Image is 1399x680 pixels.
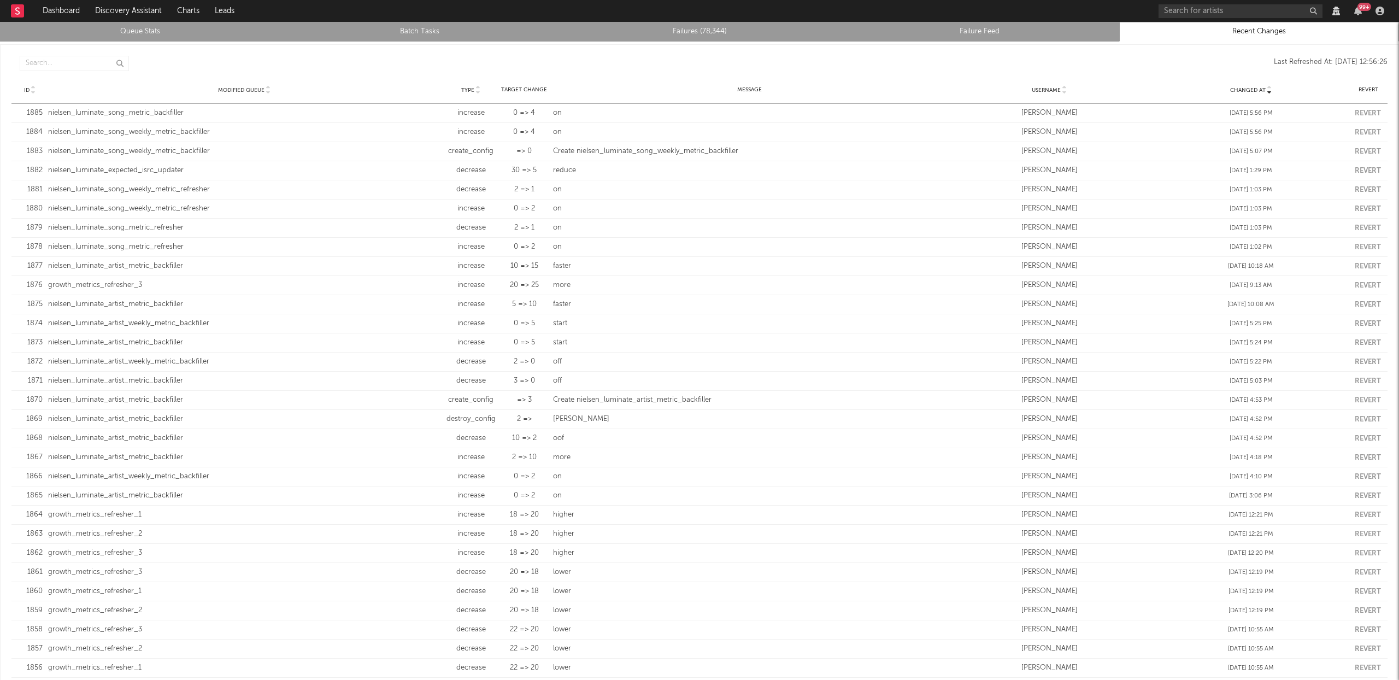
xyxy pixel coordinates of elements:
div: 1857 [17,643,43,654]
div: 0 => 2 [501,203,548,214]
div: lower [553,567,946,578]
div: decrease [446,567,496,578]
div: growth_metrics_refresher_3 [48,567,441,578]
div: 1882 [17,165,43,176]
div: nielsen_luminate_artist_metric_backfiller [48,433,441,444]
div: 1881 [17,184,43,195]
div: [PERSON_NAME] [951,471,1147,482]
div: nielsen_luminate_artist_metric_backfiller [48,261,441,272]
div: [PERSON_NAME] [951,433,1147,444]
div: 1879 [17,222,43,233]
div: increase [446,127,496,138]
div: 22 => 20 [501,663,548,673]
span: Modified Queue [218,87,264,93]
div: 0 => 5 [501,337,548,348]
div: Create nielsen_luminate_song_weekly_metric_backfiller [553,146,946,157]
div: 1875 [17,299,43,310]
div: growth_metrics_refresher_1 [48,586,441,597]
div: [PERSON_NAME] [951,222,1147,233]
div: decrease [446,663,496,673]
div: 1861 [17,567,43,578]
div: nielsen_luminate_song_weekly_metric_backfiller [48,127,441,138]
div: off [553,356,946,367]
div: off [553,376,946,386]
button: Revert [1355,339,1381,347]
div: 1864 [17,509,43,520]
div: destroy_config [446,414,496,425]
div: [DATE] 5:56 PM [1153,128,1349,137]
div: increase [446,203,496,214]
div: 1878 [17,242,43,253]
div: increase [446,242,496,253]
button: Revert [1355,550,1381,557]
div: increase [446,299,496,310]
div: 1866 [17,471,43,482]
div: 1865 [17,490,43,501]
div: [DATE] 12:20 PM [1153,549,1349,558]
div: [DATE] 1:03 PM [1153,204,1349,214]
button: Revert [1355,282,1381,289]
div: [PERSON_NAME] [951,624,1147,635]
div: lower [553,586,946,597]
button: Revert [1355,129,1381,136]
div: growth_metrics_refresher_2 [48,605,441,616]
a: Failures (78,344) [566,25,833,38]
div: on [553,490,946,501]
div: decrease [446,356,496,367]
div: 1856 [17,663,43,673]
div: 5 => 10 [501,299,548,310]
div: growth_metrics_refresher_3 [48,280,441,291]
span: Changed At [1230,87,1266,93]
div: nielsen_luminate_artist_metric_backfiller [48,395,441,406]
div: [DATE] 10:08 AM [1153,300,1349,309]
div: growth_metrics_refresher_1 [48,663,441,673]
div: nielsen_luminate_artist_weekly_metric_backfiller [48,356,441,367]
div: [DATE] 10:18 AM [1153,262,1349,271]
div: nielsen_luminate_artist_metric_backfiller [48,376,441,386]
div: nielsen_luminate_artist_weekly_metric_backfiller [48,318,441,329]
button: Revert [1355,378,1381,385]
input: Search... [20,56,129,71]
a: Recent Changes [1125,25,1393,38]
div: nielsen_luminate_song_metric_refresher [48,222,441,233]
div: on [553,242,946,253]
div: 3 => 0 [501,376,548,386]
div: more [553,280,946,291]
div: 99 + [1357,3,1371,11]
div: [DATE] 1:03 PM [1153,185,1349,195]
div: decrease [446,433,496,444]
button: Revert [1355,110,1381,117]
div: increase [446,108,496,119]
div: increase [446,509,496,520]
div: [DATE] 1:29 PM [1153,166,1349,175]
div: [PERSON_NAME] [951,529,1147,540]
div: 1859 [17,605,43,616]
div: higher [553,529,946,540]
div: growth_metrics_refresher_2 [48,643,441,654]
div: [PERSON_NAME] [951,337,1147,348]
div: => 3 [501,395,548,406]
button: Revert [1355,473,1381,480]
div: 0 => 2 [501,471,548,482]
div: higher [553,548,946,559]
div: 2 => 1 [501,222,548,233]
div: 1883 [17,146,43,157]
div: decrease [446,586,496,597]
div: Revert [1355,86,1382,94]
div: nielsen_luminate_song_metric_refresher [48,242,441,253]
div: [DATE] 4:52 PM [1153,415,1349,424]
div: decrease [446,376,496,386]
div: 1874 [17,318,43,329]
div: Message [553,86,946,94]
button: Revert [1355,626,1381,634]
div: growth_metrics_refresher_1 [48,509,441,520]
div: nielsen_luminate_song_metric_backfiller [48,108,441,119]
button: Revert [1355,454,1381,461]
div: 2 => 10 [501,452,548,463]
div: 0 => 4 [501,108,548,119]
div: 1880 [17,203,43,214]
div: 1877 [17,261,43,272]
div: 1870 [17,395,43,406]
div: [DATE] 1:02 PM [1153,243,1349,252]
div: [PERSON_NAME] [951,414,1147,425]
